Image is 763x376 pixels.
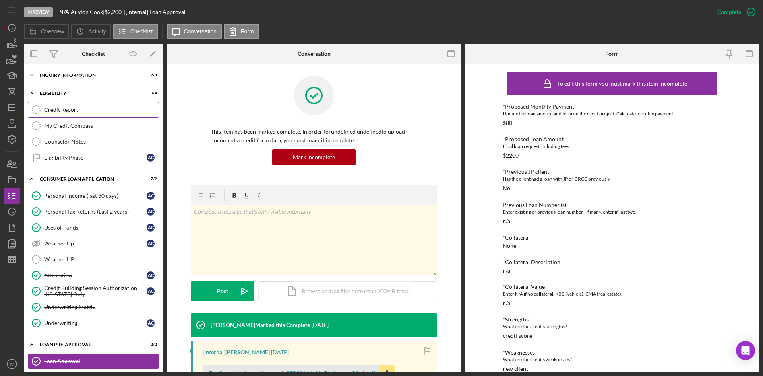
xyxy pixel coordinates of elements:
[44,224,147,231] div: Uses of Funds
[167,24,222,39] button: Conversation
[605,51,619,57] div: Form
[44,272,147,279] div: Attestation
[28,150,159,166] a: Eligibility PhaseAC
[147,287,155,295] div: A C
[503,120,512,126] div: $80
[44,256,159,263] div: Weather UP
[44,138,159,145] div: Counselor Notes
[44,358,159,364] div: Loan Approval
[147,224,155,232] div: A C
[503,202,721,208] div: Previous Loan Number (s)
[503,267,510,274] div: n/a
[28,315,159,331] a: UnderwritingAC
[503,284,721,290] div: *Collateral Value
[503,208,721,216] div: Enter existing or previous loan number - if many, enter in last two.
[503,175,721,183] div: Has the client had a loan with JP or GRCC previously
[311,322,329,328] time: 2025-09-10 14:53
[44,123,159,129] div: My Credit Compass
[709,4,759,20] button: Complete
[143,73,157,78] div: 2 / 8
[28,283,159,299] a: Credit Building Session Authorization- [US_STATE] OnlyAC
[503,316,721,323] div: *Strengths
[147,240,155,247] div: A C
[28,267,159,283] a: AttestationAC
[203,349,270,355] div: [Internal] [PERSON_NAME]
[503,349,721,356] div: *Weaknesses
[143,91,157,95] div: 0 / 4
[211,322,310,328] div: [PERSON_NAME] Marked this Complete
[503,243,516,249] div: None
[147,192,155,200] div: A C
[71,9,105,15] div: Auvion Cook |
[10,362,14,366] text: IV
[191,281,254,301] button: Post
[503,142,721,150] div: Final loan request including fees
[147,208,155,216] div: A C
[143,177,157,181] div: 7 / 9
[44,208,147,215] div: Personal Tax Returns (Last 2 years)
[503,152,519,159] div: $2200
[503,300,510,306] div: n/a
[28,102,159,118] a: Credit Report
[40,91,137,95] div: Eligibility
[184,28,217,35] label: Conversation
[503,290,721,298] div: Enter N/A if no collateral, KBB (vehicle), CMA (real estate),
[736,341,755,360] div: Open Intercom Messenger
[224,24,259,39] button: Form
[28,204,159,220] a: Personal Tax Returns (Last 2 years)AC
[28,188,159,204] a: Personal Income (last 30 days)AC
[503,333,532,339] div: credit score
[298,51,331,57] div: Conversation
[105,8,122,15] span: $2,200
[147,154,155,162] div: A C
[293,149,335,165] div: Mark Incomplete
[40,73,137,78] div: Inquiry Information
[271,349,289,355] time: 2025-09-10 14:53
[28,134,159,150] a: Counselor Notes
[41,28,64,35] label: Overview
[217,281,228,301] div: Post
[44,304,159,310] div: Underwriting Matrix
[59,8,69,15] b: N/A
[44,193,147,199] div: Personal Income (last 30 days)
[147,271,155,279] div: A C
[143,342,157,347] div: 2 / 2
[503,110,721,118] div: Update the loan amount and term on the client project, Calculate monthly payment
[503,323,721,331] div: What are the client's strengths?
[88,28,106,35] label: Activity
[717,4,741,20] div: Complete
[28,236,159,251] a: Weather UpAC
[113,24,158,39] button: Checklist
[44,320,147,326] div: Underwriting
[40,342,137,347] div: Loan Pre-Approval
[40,177,137,181] div: Consumer Loan Application
[503,136,721,142] div: *Proposed Loan Amount
[124,9,186,15] div: | [Internal] Loan Approval
[211,127,417,145] p: This item has been marked complete. In order for undefined undefined to upload documents or edit ...
[147,319,155,327] div: A C
[24,7,53,17] div: In Review
[503,169,721,175] div: *Previous JP client
[503,218,510,224] div: n/a
[503,259,721,265] div: *Collateral Description
[503,366,528,372] div: new client
[557,80,687,87] div: To edit this form you must mark this item incomplete
[71,24,111,39] button: Activity
[503,234,721,241] div: *Collateral
[59,9,71,15] div: |
[44,285,147,298] div: Credit Building Session Authorization- [US_STATE] Only
[4,356,20,372] button: IV
[82,51,105,57] div: Checklist
[28,353,159,369] a: Loan Approval
[28,251,159,267] a: Weather UP
[44,240,147,247] div: Weather Up
[503,356,721,364] div: What are the client's weaknesses?
[28,220,159,236] a: Uses of FundsAC
[503,185,510,191] div: No
[28,118,159,134] a: My Credit Compass
[24,24,69,39] button: Overview
[44,107,159,113] div: Credit Report
[130,28,153,35] label: Checklist
[272,149,356,165] button: Mark Incomplete
[44,154,147,161] div: Eligibility Phase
